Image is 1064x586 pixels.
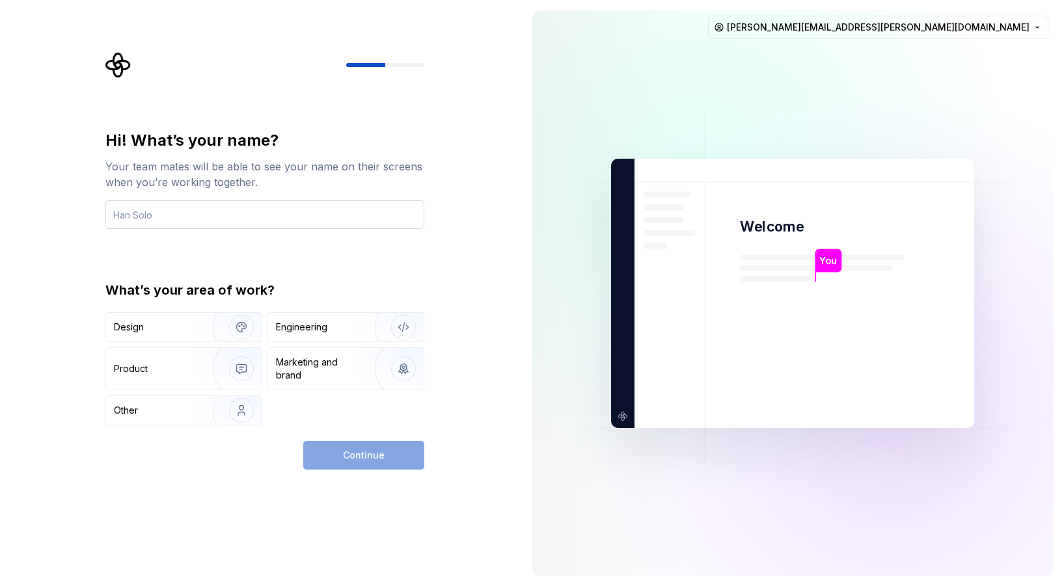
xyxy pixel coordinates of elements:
[105,52,131,78] svg: Supernova Logo
[727,21,1030,34] span: [PERSON_NAME][EMAIL_ADDRESS][PERSON_NAME][DOMAIN_NAME]
[114,404,138,417] div: Other
[105,200,424,229] input: Han Solo
[114,321,144,334] div: Design
[708,16,1048,39] button: [PERSON_NAME][EMAIL_ADDRESS][PERSON_NAME][DOMAIN_NAME]
[740,217,804,236] p: Welcome
[820,254,838,268] p: You
[276,321,327,334] div: Engineering
[114,362,148,375] div: Product
[105,281,424,299] div: What’s your area of work?
[105,159,424,190] div: Your team mates will be able to see your name on their screens when you’re working together.
[105,130,424,151] div: Hi! What’s your name?
[276,356,364,382] div: Marketing and brand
